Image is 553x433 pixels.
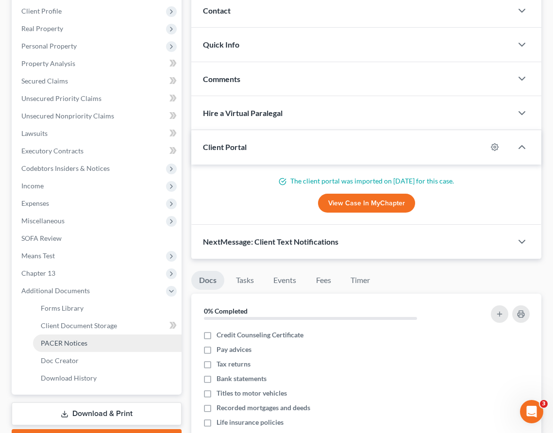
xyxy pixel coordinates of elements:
[203,108,283,117] span: Hire a Virtual Paralegal
[41,374,97,382] span: Download History
[14,230,182,247] a: SOFA Review
[21,234,62,242] span: SOFA Review
[217,417,284,427] span: Life insurance policies
[12,402,182,425] a: Download & Print
[21,129,48,137] span: Lawsuits
[21,164,110,172] span: Codebtors Insiders & Notices
[21,24,63,33] span: Real Property
[14,125,182,142] a: Lawsuits
[33,300,182,317] a: Forms Library
[21,269,55,277] span: Chapter 13
[41,304,84,312] span: Forms Library
[217,388,287,398] span: Titles to motor vehicles
[33,317,182,334] a: Client Document Storage
[21,199,49,207] span: Expenses
[21,251,55,260] span: Means Test
[266,271,304,290] a: Events
[343,271,378,290] a: Timer
[217,374,267,383] span: Bank statements
[191,271,224,290] a: Docs
[21,42,77,50] span: Personal Property
[217,345,251,354] span: Pay advices
[41,356,79,365] span: Doc Creator
[308,271,339,290] a: Fees
[33,369,182,387] a: Download History
[540,400,548,408] span: 3
[41,339,87,347] span: PACER Notices
[21,182,44,190] span: Income
[33,352,182,369] a: Doc Creator
[228,271,262,290] a: Tasks
[203,142,247,151] span: Client Portal
[33,334,182,352] a: PACER Notices
[318,194,415,213] a: View Case in MyChapter
[14,72,182,90] a: Secured Claims
[21,59,75,67] span: Property Analysis
[203,6,231,15] span: Contact
[203,237,338,246] span: NextMessage: Client Text Notifications
[14,107,182,125] a: Unsecured Nonpriority Claims
[14,90,182,107] a: Unsecured Priority Claims
[21,94,101,102] span: Unsecured Priority Claims
[203,74,240,83] span: Comments
[217,403,310,413] span: Recorded mortgages and deeds
[21,216,65,225] span: Miscellaneous
[217,330,303,340] span: Credit Counseling Certificate
[21,112,114,120] span: Unsecured Nonpriority Claims
[217,359,251,369] span: Tax returns
[204,307,248,315] strong: 0% Completed
[520,400,543,423] iframe: Intercom live chat
[21,7,62,15] span: Client Profile
[203,176,530,186] p: The client portal was imported on [DATE] for this case.
[14,55,182,72] a: Property Analysis
[41,321,117,330] span: Client Document Storage
[14,142,182,160] a: Executory Contracts
[21,147,84,155] span: Executory Contracts
[21,77,68,85] span: Secured Claims
[203,40,239,49] span: Quick Info
[21,286,90,295] span: Additional Documents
